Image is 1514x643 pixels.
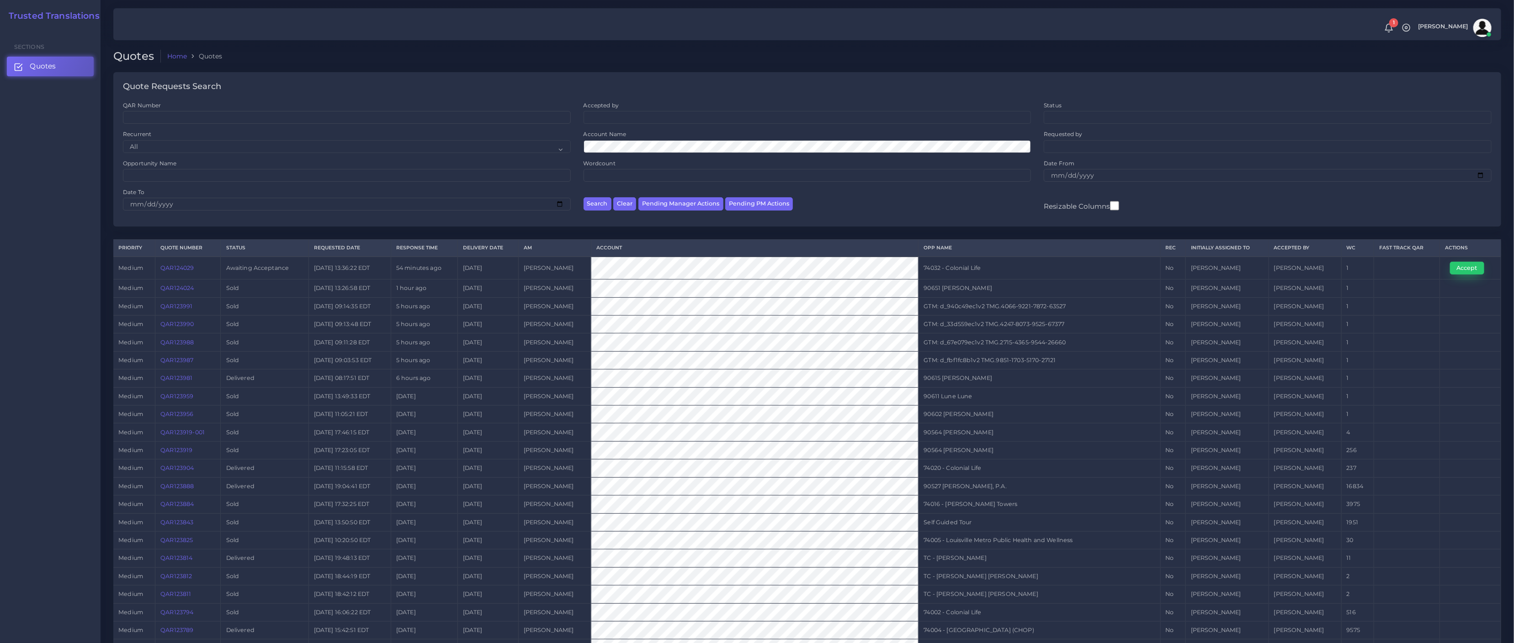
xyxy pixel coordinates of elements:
td: [PERSON_NAME] [1185,257,1269,279]
a: Quotes [7,57,94,76]
td: [PERSON_NAME] [1269,297,1341,315]
td: [DATE] [391,513,457,531]
span: medium [118,411,143,417]
span: medium [118,590,143,597]
span: medium [118,537,143,543]
td: [DATE] [391,531,457,549]
td: [DATE] [457,423,518,441]
td: [DATE] 16:06:22 EDT [308,603,391,621]
th: Quote Number [155,240,221,257]
td: 54 minutes ago [391,257,457,279]
td: [DATE] [457,477,518,495]
td: [DATE] 09:13:48 EDT [308,316,391,333]
td: [DATE] 19:48:13 EDT [308,549,391,567]
a: [PERSON_NAME]avatar [1413,19,1495,37]
span: medium [118,429,143,436]
td: 3975 [1341,495,1374,513]
td: [PERSON_NAME] [1185,585,1269,603]
td: Sold [221,567,308,585]
span: [PERSON_NAME] [1418,24,1468,30]
td: [PERSON_NAME] [1269,567,1341,585]
td: 4 [1341,423,1374,441]
button: Clear [613,197,636,211]
td: No [1160,279,1185,297]
td: [PERSON_NAME] [518,387,591,405]
td: GTM: d_940c49ec1v2 TMG.4066-9221-7872-63527 [919,297,1160,315]
td: No [1160,495,1185,513]
td: TC - [PERSON_NAME] [PERSON_NAME] [919,585,1160,603]
td: [DATE] 10:20:50 EDT [308,531,391,549]
a: QAR123884 [160,501,194,507]
td: 2 [1341,567,1374,585]
td: 74002 - Colonial Life [919,603,1160,621]
td: No [1160,477,1185,495]
th: Priority [113,240,155,257]
td: [DATE] [457,531,518,549]
td: 11 [1341,549,1374,567]
label: Account Name [584,130,627,138]
td: [PERSON_NAME] [1185,459,1269,477]
td: 16834 [1341,477,1374,495]
a: QAR123794 [160,609,193,616]
span: medium [118,464,143,471]
td: [PERSON_NAME] [518,531,591,549]
td: Sold [221,279,308,297]
button: Search [584,197,611,211]
td: 1 [1341,333,1374,351]
td: Sold [221,387,308,405]
a: QAR123991 [160,303,192,310]
td: 90527 [PERSON_NAME], P.A. [919,477,1160,495]
td: [DATE] 08:17:51 EDT [308,369,391,387]
td: No [1160,513,1185,531]
td: [PERSON_NAME] [518,513,591,531]
h2: Quotes [113,50,161,63]
label: Requested by [1044,130,1083,138]
td: [DATE] [391,477,457,495]
td: Sold [221,603,308,621]
td: [DATE] [391,387,457,405]
span: medium [118,285,143,291]
td: [DATE] 17:23:05 EDT [308,441,391,459]
td: [PERSON_NAME] [1185,369,1269,387]
td: [PERSON_NAME] [1185,513,1269,531]
a: QAR123789 [160,627,193,633]
td: [PERSON_NAME] [1185,567,1269,585]
td: [DATE] 13:26:58 EDT [308,279,391,297]
input: Resizable Columns [1110,200,1119,211]
td: [PERSON_NAME] [1185,387,1269,405]
td: [DATE] [391,603,457,621]
td: Sold [221,406,308,423]
td: [PERSON_NAME] [1269,585,1341,603]
td: GTM: d_67e079ec1v2 TMG.2715-4365-9544-26660 [919,333,1160,351]
td: [DATE] [391,459,457,477]
th: Initially Assigned to [1185,240,1269,257]
td: TC - [PERSON_NAME] [919,549,1160,567]
td: [PERSON_NAME] [1269,369,1341,387]
span: medium [118,554,143,561]
td: No [1160,531,1185,549]
td: [PERSON_NAME] [1269,279,1341,297]
th: Fast Track QAR [1374,240,1440,257]
td: [PERSON_NAME] [1269,549,1341,567]
td: [PERSON_NAME] [1269,406,1341,423]
a: QAR124024 [160,285,194,291]
td: [PERSON_NAME] [1269,333,1341,351]
td: Delivered [221,369,308,387]
td: Sold [221,495,308,513]
td: [PERSON_NAME] [518,585,591,603]
td: GTM: d_fbf1fc8b1v2 TMG.9851-1703-5170-27121 [919,351,1160,369]
td: No [1160,603,1185,621]
td: [DATE] [457,316,518,333]
td: [DATE] [457,441,518,459]
td: Sold [221,531,308,549]
label: Wordcount [584,159,616,167]
td: 237 [1341,459,1374,477]
td: [DATE] [457,333,518,351]
td: 516 [1341,603,1374,621]
label: Opportunity Name [123,159,176,167]
td: [DATE] [457,513,518,531]
td: No [1160,257,1185,279]
td: [PERSON_NAME] [1269,423,1341,441]
td: [PERSON_NAME] [518,369,591,387]
td: TC - [PERSON_NAME] [PERSON_NAME] [919,567,1160,585]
